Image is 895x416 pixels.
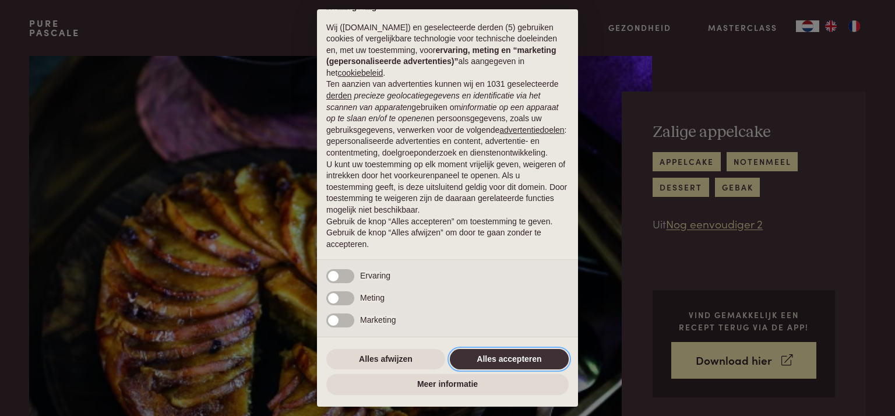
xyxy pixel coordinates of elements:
button: advertentiedoelen [499,125,564,136]
strong: ervaring, meting en “marketing (gepersonaliseerde advertenties)” [326,45,556,66]
span: Marketing [360,315,396,325]
button: Alles afwijzen [326,349,445,370]
p: Ten aanzien van advertenties kunnen wij en 1031 geselecteerde gebruiken om en persoonsgegevens, z... [326,79,569,158]
p: Gebruik de knop “Alles accepteren” om toestemming te geven. Gebruik de knop “Alles afwijzen” om d... [326,216,569,251]
a: cookiebeleid [337,68,383,77]
button: Alles accepteren [450,349,569,370]
button: Meer informatie [326,374,569,395]
span: Ervaring [360,271,390,280]
em: precieze geolocatiegegevens en identificatie via het scannen van apparaten [326,91,540,112]
button: derden [326,90,352,102]
em: informatie op een apparaat op te slaan en/of te openen [326,103,559,124]
span: Meting [360,293,385,302]
p: Wij ([DOMAIN_NAME]) en geselecteerde derden (5) gebruiken cookies of vergelijkbare technologie vo... [326,22,569,79]
p: U kunt uw toestemming op elk moment vrijelijk geven, weigeren of intrekken door het voorkeurenpan... [326,159,569,216]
